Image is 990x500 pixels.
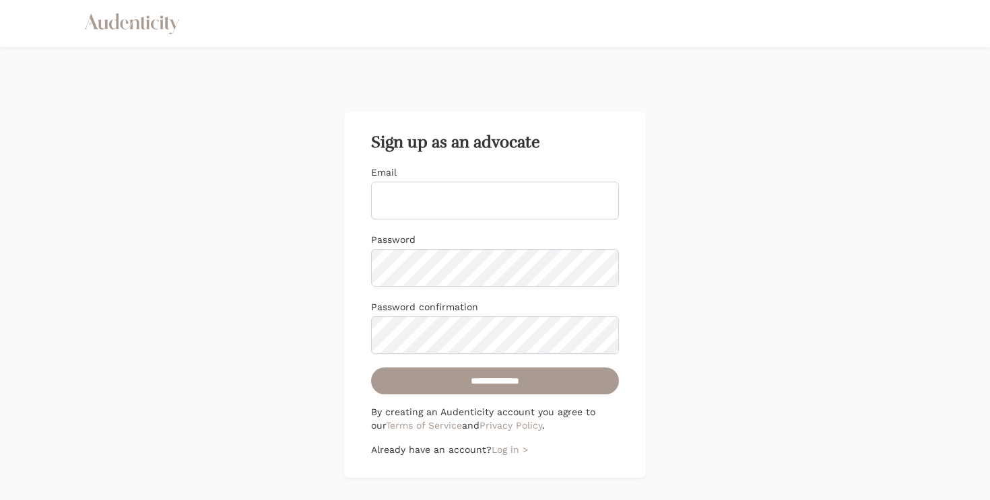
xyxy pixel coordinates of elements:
[492,444,528,455] a: Log in >
[371,167,397,178] label: Email
[371,133,619,152] h2: Sign up as an advocate
[480,420,542,431] a: Privacy Policy
[371,301,478,312] label: Password confirmation
[371,234,416,245] label: Password
[386,420,462,431] a: Terms of Service
[371,405,619,432] p: By creating an Audenticity account you agree to our and .
[371,443,619,456] p: Already have an account?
